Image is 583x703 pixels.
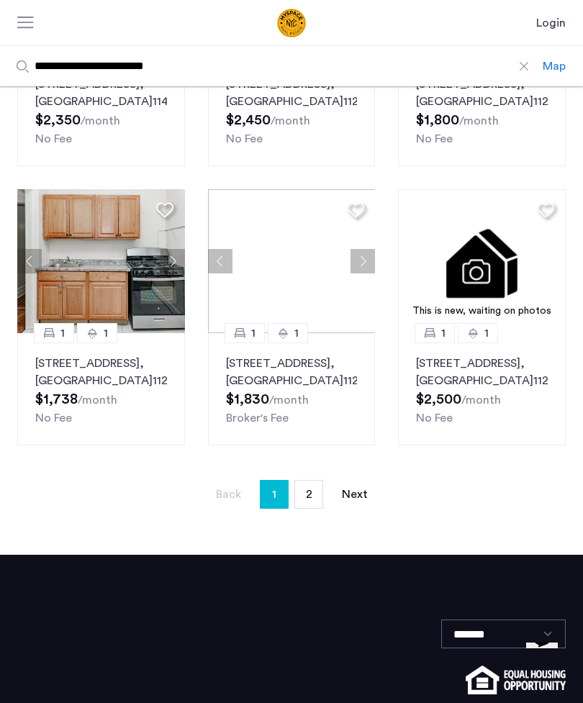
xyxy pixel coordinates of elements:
sub: /month [459,115,499,127]
span: 1 [104,325,108,342]
img: logo [221,9,362,37]
sub: /month [269,394,309,406]
span: 2 [306,489,312,500]
sub: /month [461,394,501,406]
span: Back [216,489,241,500]
a: 21[STREET_ADDRESS], [GEOGRAPHIC_DATA]11416No Fee [17,54,185,166]
p: [STREET_ADDRESS] 11416 [35,76,167,110]
span: $2,500 [416,392,461,407]
div: This is new, waiting on photos [405,304,559,319]
span: $2,450 [226,113,271,127]
span: $1,738 [35,392,78,407]
span: $2,350 [35,113,81,127]
span: 1 [60,325,65,342]
button: Next apartment [351,249,375,273]
p: [STREET_ADDRESS] 11210 [416,355,548,389]
sub: /month [78,394,117,406]
img: equal-housing.png [466,666,566,694]
button: Next apartment [161,249,185,273]
span: No Fee [226,133,263,145]
button: Previous apartment [208,249,232,273]
a: 11[STREET_ADDRESS], [GEOGRAPHIC_DATA]11203No Fee [398,54,566,166]
a: 11[STREET_ADDRESS], [GEOGRAPHIC_DATA]11203Broker's Fee [208,333,376,445]
a: Login [536,14,566,32]
a: 11[STREET_ADDRESS], [GEOGRAPHIC_DATA]11203No Fee [17,333,185,445]
nav: Pagination [17,480,566,509]
p: [STREET_ADDRESS] 11203 [416,76,548,110]
img: 3.gif [398,189,566,333]
sub: /month [81,115,120,127]
span: No Fee [35,133,72,145]
div: Map [543,58,566,75]
iframe: chat widget [520,643,569,689]
p: [STREET_ADDRESS] 11203 [226,76,358,110]
sub: /month [271,115,310,127]
select: Language select [441,620,566,648]
span: Broker's Fee [226,412,289,424]
a: Cazamio Logo [221,9,362,37]
p: [STREET_ADDRESS] 11203 [226,355,358,389]
span: 1 [294,325,299,342]
img: 1996_638234808851652408.jpeg [17,189,185,333]
button: Previous apartment [17,249,42,273]
a: This is new, waiting on photos [398,189,566,333]
p: [STREET_ADDRESS] 11203 [35,355,167,389]
span: $1,830 [226,392,269,407]
span: 1 [272,483,276,506]
span: 1 [251,325,256,342]
a: 11[STREET_ADDRESS], [GEOGRAPHIC_DATA]11203No Fee [208,54,376,166]
span: 1 [484,325,489,342]
span: 1 [441,325,446,342]
span: No Fee [416,412,453,424]
span: $1,800 [416,113,459,127]
a: Next [340,481,369,508]
span: No Fee [35,412,72,424]
span: No Fee [416,133,453,145]
a: 11[STREET_ADDRESS], [GEOGRAPHIC_DATA]11210No Fee [398,333,566,445]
